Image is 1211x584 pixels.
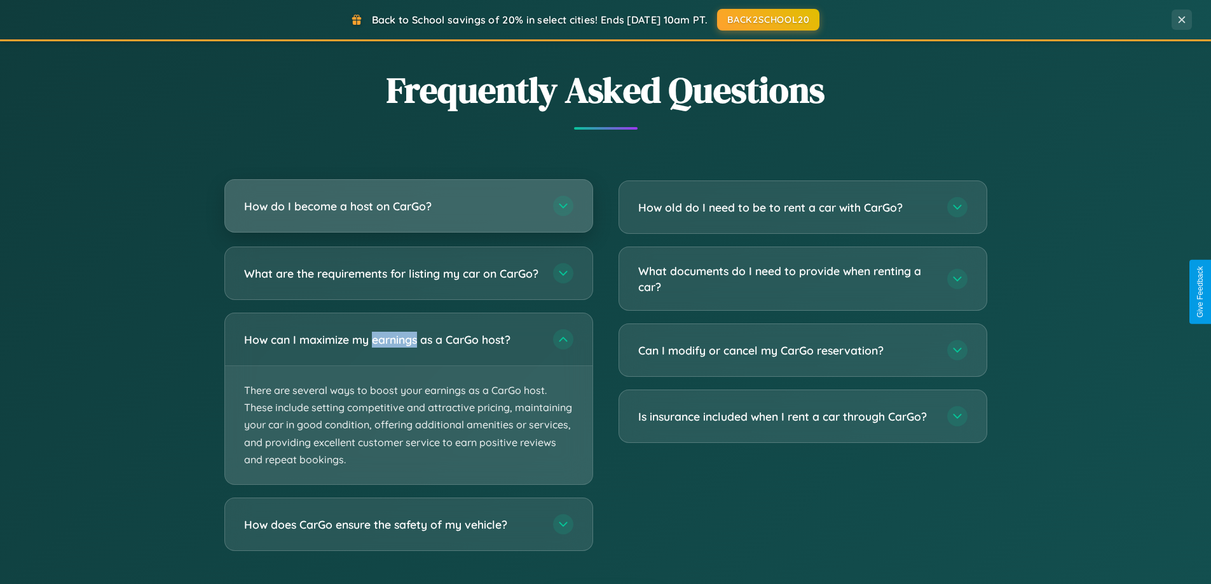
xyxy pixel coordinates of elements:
[244,266,540,282] h3: What are the requirements for listing my car on CarGo?
[717,9,819,31] button: BACK2SCHOOL20
[244,517,540,533] h3: How does CarGo ensure the safety of my vehicle?
[244,332,540,348] h3: How can I maximize my earnings as a CarGo host?
[372,13,708,26] span: Back to School savings of 20% in select cities! Ends [DATE] 10am PT.
[244,198,540,214] h3: How do I become a host on CarGo?
[638,200,934,215] h3: How old do I need to be to rent a car with CarGo?
[638,409,934,424] h3: Is insurance included when I rent a car through CarGo?
[1196,266,1205,318] div: Give Feedback
[638,263,934,294] h3: What documents do I need to provide when renting a car?
[224,65,987,114] h2: Frequently Asked Questions
[225,366,592,484] p: There are several ways to boost your earnings as a CarGo host. These include setting competitive ...
[638,343,934,358] h3: Can I modify or cancel my CarGo reservation?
